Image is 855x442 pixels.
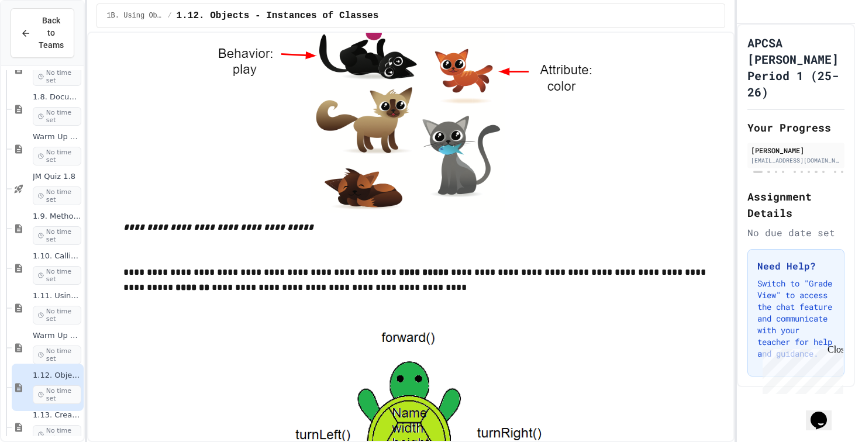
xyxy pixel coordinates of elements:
span: 1.13. Creating and Initializing Objects: Constructors [33,410,81,420]
div: Chat with us now!Close [5,5,81,74]
span: 1.9. Method Signatures [33,212,81,222]
div: No due date set [747,226,844,240]
span: JM Quiz 1.8 [33,172,81,182]
span: Warm Up 1.7-1.8 [33,132,81,142]
div: [EMAIL_ADDRESS][DOMAIN_NAME] [751,156,841,165]
span: No time set [33,306,81,324]
span: 1.11. Using the Math Class [33,291,81,301]
button: Back to Teams [11,8,74,58]
iframe: chat widget [806,395,843,430]
h3: Need Help? [757,259,835,273]
span: No time set [33,107,81,126]
span: No time set [33,266,81,285]
div: [PERSON_NAME] [751,145,841,156]
span: No time set [33,147,81,165]
span: No time set [33,187,81,205]
span: Warm Up 1.10-1.11 [33,331,81,341]
span: 1.12. Objects - Instances of Classes [33,371,81,381]
span: 1.12. Objects - Instances of Classes [177,9,379,23]
h1: APCSA [PERSON_NAME] Period 1 (25-26) [747,34,844,100]
span: No time set [33,226,81,245]
span: No time set [33,67,81,86]
span: 1.8. Documentation with Comments and Preconditions [33,92,81,102]
span: 1B. Using Objects [106,11,163,20]
h2: Your Progress [747,119,844,136]
span: 1.10. Calling Class Methods [33,251,81,261]
span: Back to Teams [38,15,64,51]
iframe: chat widget [758,344,843,394]
span: No time set [33,385,81,404]
p: Switch to "Grade View" to access the chat feature and communicate with your teacher for help and ... [757,278,835,360]
span: No time set [33,346,81,364]
h2: Assignment Details [747,188,844,221]
span: / [167,11,171,20]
